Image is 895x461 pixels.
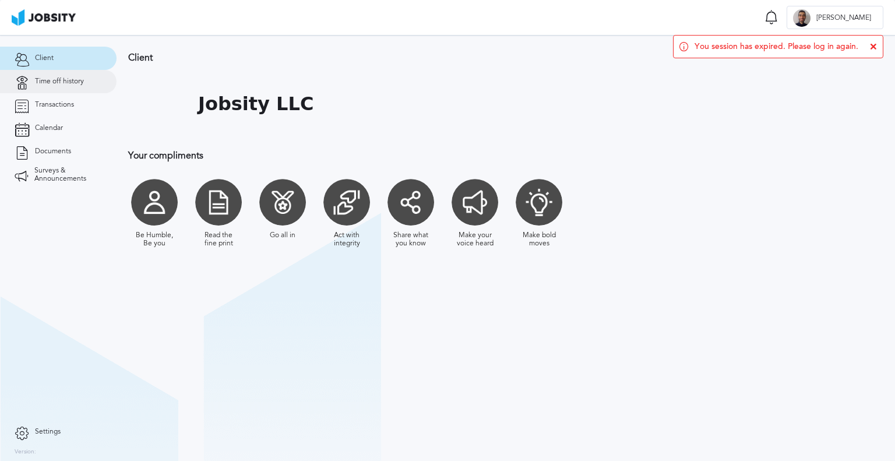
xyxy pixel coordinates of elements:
[35,54,54,62] span: Client
[35,124,63,132] span: Calendar
[12,9,76,26] img: ab4bad089aa723f57921c736e9817d99.png
[811,14,877,22] span: [PERSON_NAME]
[326,231,367,248] div: Act with integrity
[35,428,61,436] span: Settings
[128,52,760,63] h3: Client
[198,231,239,248] div: Read the fine print
[35,78,84,86] span: Time off history
[128,150,760,161] h3: Your compliments
[793,9,811,27] div: S
[198,93,313,115] h1: Jobsity LLC
[519,231,559,248] div: Make bold moves
[270,231,295,240] div: Go all in
[34,167,102,183] span: Surveys & Announcements
[787,6,883,29] button: S[PERSON_NAME]
[454,231,495,248] div: Make your voice heard
[134,231,175,248] div: Be Humble, Be you
[695,42,858,51] span: You session has expired. Please log in again.
[35,147,71,156] span: Documents
[390,231,431,248] div: Share what you know
[35,101,74,109] span: Transactions
[15,449,36,456] label: Version:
